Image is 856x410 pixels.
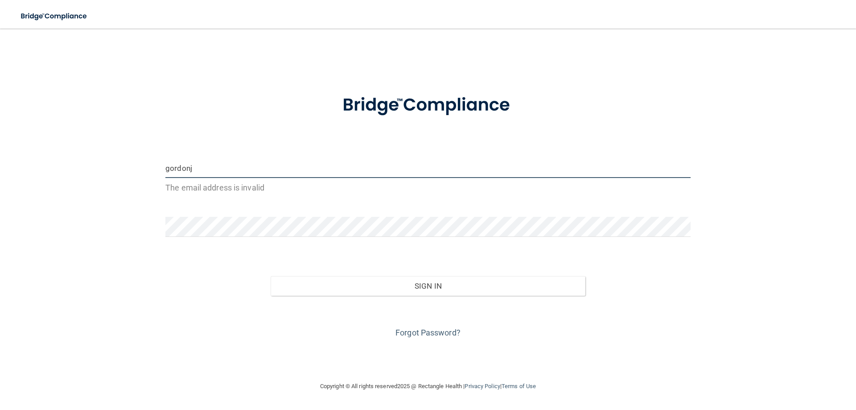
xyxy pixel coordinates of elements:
a: Terms of Use [502,383,536,389]
a: Privacy Policy [465,383,500,389]
img: bridge_compliance_login_screen.278c3ca4.svg [13,7,95,25]
a: Forgot Password? [395,328,461,337]
img: bridge_compliance_login_screen.278c3ca4.svg [324,82,532,128]
p: The email address is invalid [165,180,691,195]
input: Email [165,158,691,178]
div: Copyright © All rights reserved 2025 @ Rectangle Health | | [265,372,591,401]
button: Sign In [271,276,586,296]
